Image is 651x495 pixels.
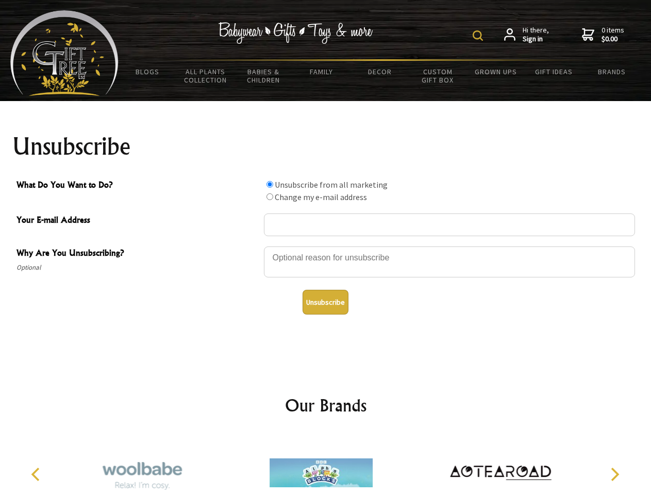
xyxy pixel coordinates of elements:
[10,10,119,96] img: Babyware - Gifts - Toys and more...
[582,26,624,44] a: 0 items$0.00
[523,35,549,44] strong: Sign in
[504,26,549,44] a: Hi there,Sign in
[603,463,626,486] button: Next
[275,192,367,202] label: Change my e-mail address
[16,246,259,261] span: Why Are You Unsubscribing?
[12,134,639,159] h1: Unsubscribe
[523,26,549,44] span: Hi there,
[583,61,641,82] a: Brands
[119,61,177,82] a: BLOGS
[602,25,624,44] span: 0 items
[293,61,351,82] a: Family
[525,61,583,82] a: Gift Ideas
[466,61,525,82] a: Grown Ups
[264,246,635,277] textarea: Why Are You Unsubscribing?
[177,61,235,91] a: All Plants Collection
[264,213,635,236] input: Your E-mail Address
[219,22,373,44] img: Babywear - Gifts - Toys & more
[26,463,48,486] button: Previous
[16,261,259,274] span: Optional
[16,213,259,228] span: Your E-mail Address
[16,178,259,193] span: What Do You Want to Do?
[303,290,348,315] button: Unsubscribe
[266,181,273,188] input: What Do You Want to Do?
[266,193,273,200] input: What Do You Want to Do?
[409,61,467,91] a: Custom Gift Box
[235,61,293,91] a: Babies & Children
[350,61,409,82] a: Decor
[473,30,483,41] img: product search
[21,393,631,418] h2: Our Brands
[275,179,388,190] label: Unsubscribe from all marketing
[602,35,624,44] strong: $0.00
